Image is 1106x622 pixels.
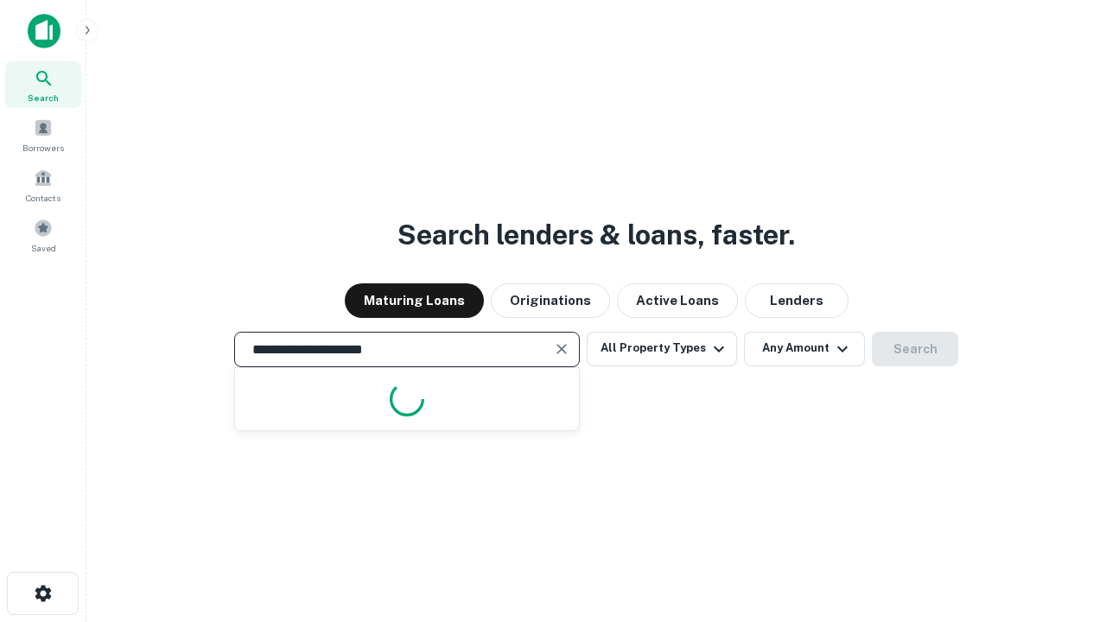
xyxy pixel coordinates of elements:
[345,283,484,318] button: Maturing Loans
[26,191,60,205] span: Contacts
[22,141,64,155] span: Borrowers
[397,214,795,256] h3: Search lenders & loans, faster.
[31,241,56,255] span: Saved
[5,111,81,158] a: Borrowers
[744,332,865,366] button: Any Amount
[550,337,574,361] button: Clear
[745,283,849,318] button: Lenders
[28,91,59,105] span: Search
[5,61,81,108] a: Search
[5,162,81,208] a: Contacts
[5,212,81,258] a: Saved
[491,283,610,318] button: Originations
[587,332,737,366] button: All Property Types
[1020,484,1106,567] iframe: Chat Widget
[28,14,60,48] img: capitalize-icon.png
[617,283,738,318] button: Active Loans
